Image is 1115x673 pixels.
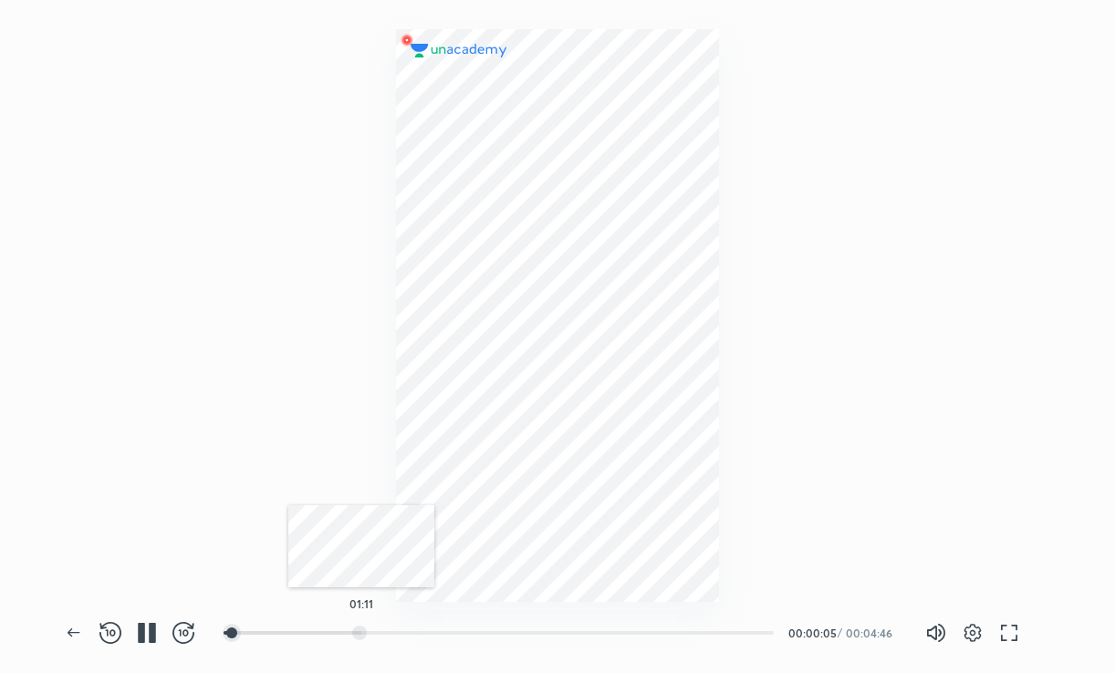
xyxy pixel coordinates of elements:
[788,627,834,638] div: 00:00:05
[838,627,842,638] div: /
[846,627,896,638] div: 00:04:46
[349,598,373,609] h5: 01:11
[396,29,418,51] img: wMgqJGBwKWe8AAAAABJRU5ErkJggg==
[411,44,507,58] img: logo.2a7e12a2.svg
